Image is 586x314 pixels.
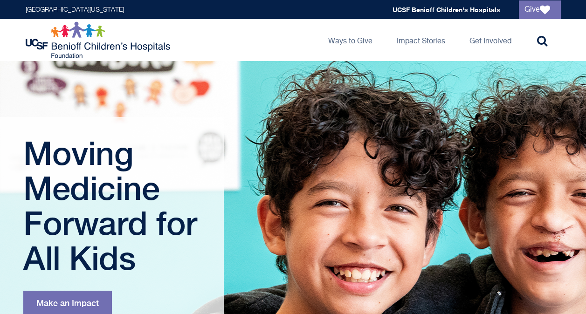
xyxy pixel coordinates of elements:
[321,19,380,61] a: Ways to Give
[23,136,203,275] h1: Moving Medicine Forward for All Kids
[462,19,519,61] a: Get Involved
[393,6,500,14] a: UCSF Benioff Children's Hospitals
[389,19,453,61] a: Impact Stories
[519,0,561,19] a: Give
[26,21,172,59] img: Logo for UCSF Benioff Children's Hospitals Foundation
[26,7,124,13] a: [GEOGRAPHIC_DATA][US_STATE]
